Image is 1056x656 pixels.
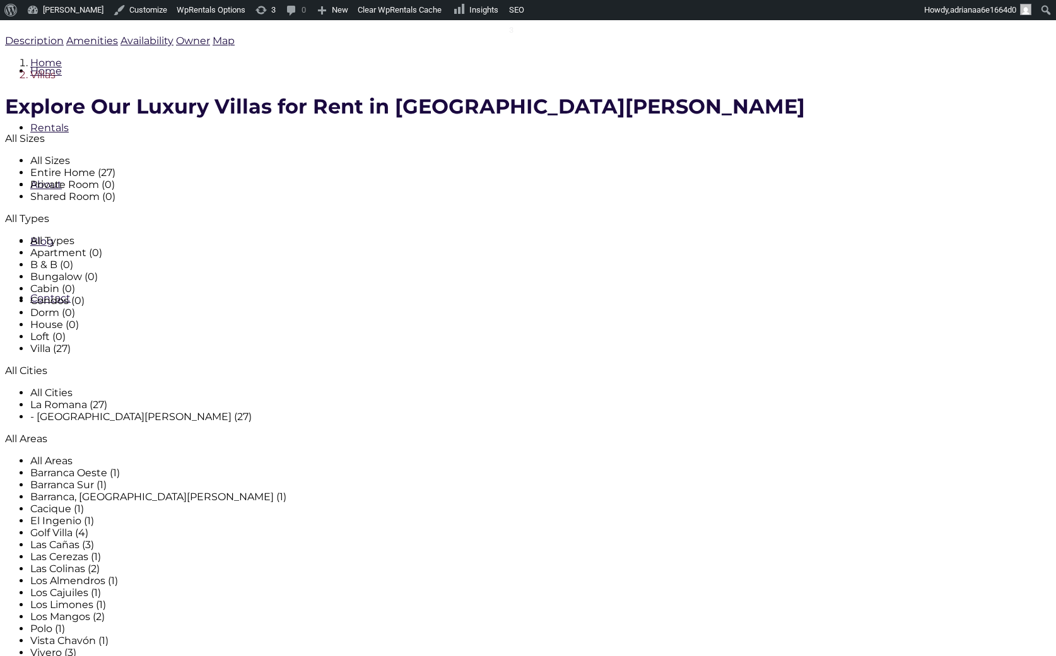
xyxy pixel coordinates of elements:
[30,283,831,295] li: Cabin (0)
[30,319,831,331] li: House (0)
[30,259,831,271] li: B & B (0)
[950,5,1016,15] span: adrianaa6e1664d0
[509,5,524,15] span: SEO
[5,213,831,225] div: All Types
[5,433,831,445] div: All Areas
[30,307,831,319] li: Dorm (0)
[30,155,831,167] li: All Sizes
[213,35,235,47] a: Map
[30,587,831,599] li: Los Cajuiles (1)
[5,132,831,144] div: All Sizes
[30,599,831,611] li: Los Limones (1)
[30,515,831,527] li: El Ingenio (1)
[30,69,831,81] li: Villas
[30,551,831,563] li: Las Cerezas (1)
[30,623,831,635] li: Polo (1)
[30,467,831,479] li: Barranca Oeste (1)
[30,563,831,575] li: Las Colinas (2)
[30,271,831,283] li: Bungalow (0)
[30,527,831,539] li: Golf Villa (4)
[5,365,831,377] div: All Cities
[30,411,831,423] li: - [GEOGRAPHIC_DATA][PERSON_NAME] (27)
[30,247,831,259] li: Apartment (0)
[30,190,831,202] li: Shared Room (0)
[30,387,831,399] li: All Cities
[30,399,831,411] li: La Romana (27)
[469,5,498,15] span: Insights
[30,455,831,467] li: All Areas
[30,167,831,179] li: Entire Home (27)
[5,35,64,47] a: Description
[30,575,831,587] li: Los Almendros (1)
[66,35,118,47] a: Amenities
[30,295,831,307] li: Condos (0)
[5,94,831,119] h1: Explore Our Luxury Villas for Rent in [GEOGRAPHIC_DATA][PERSON_NAME]
[30,539,831,551] li: Las Cañas (3)
[30,235,831,247] li: All Types
[30,331,831,343] li: Loft (0)
[30,635,831,647] li: Vista Chavón (1)
[30,343,831,354] li: Villa (27)
[30,479,831,491] li: Barranca Sur (1)
[120,35,173,47] a: Availability
[30,491,831,503] li: Barranca, [GEOGRAPHIC_DATA][PERSON_NAME] (1)
[30,57,62,69] a: Home
[30,611,831,623] li: Los Mangos (2)
[176,35,210,47] a: Owner
[30,179,831,190] li: Private Room (0)
[30,503,831,515] li: Cacique (1)
[30,122,69,134] a: Rentals
[509,20,524,40] div: 3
